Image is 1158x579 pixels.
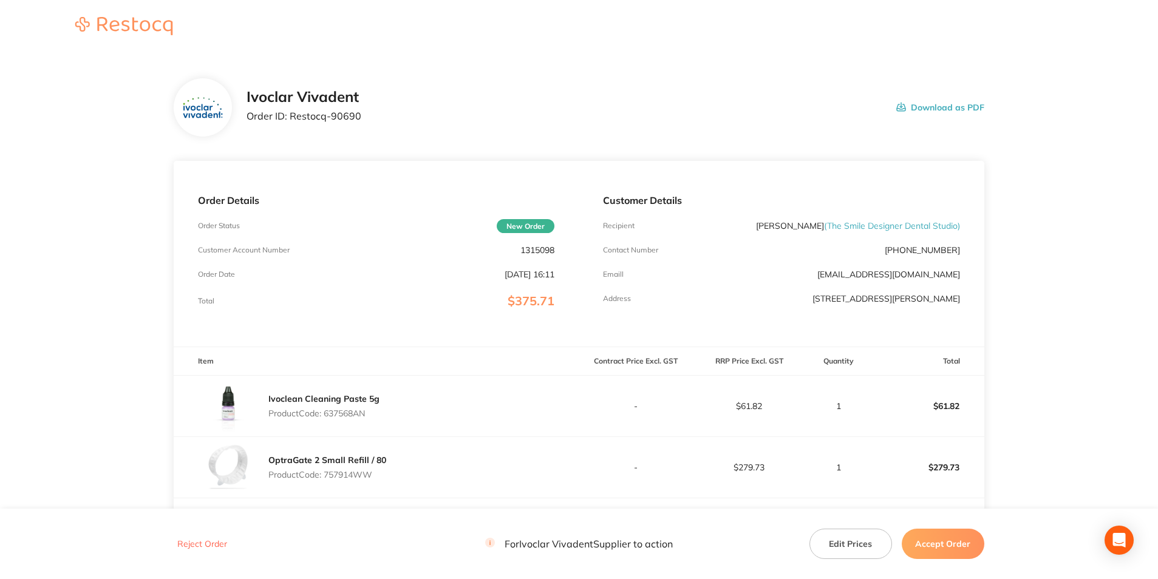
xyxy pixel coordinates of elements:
[902,529,984,559] button: Accept Order
[508,293,554,308] span: $375.71
[812,294,960,303] p: [STREET_ADDRESS][PERSON_NAME]
[247,110,361,121] p: Order ID: Restocq- 90690
[174,347,579,376] th: Item
[693,462,805,472] p: $279.73
[603,246,658,254] p: Contact Number
[885,245,960,255] p: [PHONE_NUMBER]
[806,347,871,376] th: Quantity
[603,294,631,303] p: Address
[756,221,960,231] p: [PERSON_NAME]
[579,347,692,376] th: Contract Price Excl. GST
[871,391,984,421] p: $61.82
[485,538,673,550] p: For Ivoclar Vivadent Supplier to action
[198,270,235,279] p: Order Date
[817,269,960,280] a: [EMAIL_ADDRESS][DOMAIN_NAME]
[63,17,185,35] img: Restocq logo
[268,455,386,466] a: OptraGate 2 Small Refill / 80
[198,246,290,254] p: Customer Account Number
[268,393,380,404] a: Ivoclean Cleaning Paste 5g
[497,219,554,233] span: New Order
[198,376,259,436] img: dnZ0cTNoNA
[603,195,959,206] p: Customer Details
[824,220,960,231] span: ( The Smile Designer Dental Studio )
[174,539,231,550] button: Reject Order
[183,97,222,118] img: ZTZpajdpOQ
[247,89,361,106] h2: Ivoclar Vivadent
[520,245,554,255] p: 1315098
[693,401,805,411] p: $61.82
[871,347,984,376] th: Total
[579,462,692,472] p: -
[603,270,624,279] p: Emaill
[174,498,579,534] td: Message: -
[896,89,984,126] button: Download as PDF
[198,222,240,230] p: Order Status
[198,297,214,305] p: Total
[809,529,892,559] button: Edit Prices
[268,470,386,479] p: Product Code: 757914WW
[198,195,554,206] p: Order Details
[806,462,870,472] p: 1
[1105,526,1134,555] div: Open Intercom Messenger
[579,401,692,411] p: -
[806,401,870,411] p: 1
[692,347,806,376] th: RRP Price Excl. GST
[871,453,984,482] p: $279.73
[268,408,380,418] p: Product Code: 637568AN
[198,437,259,498] img: bmdwd2Z3OQ
[603,222,635,230] p: Recipient
[505,269,554,279] p: [DATE] 16:11
[63,17,185,37] a: Restocq logo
